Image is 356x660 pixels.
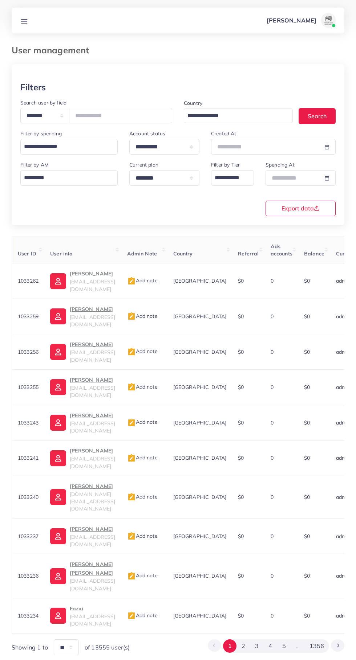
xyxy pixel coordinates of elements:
[20,130,62,137] label: Filter by spending
[271,533,274,540] span: 0
[331,639,344,652] button: Go to next page
[238,494,244,500] span: $0
[70,482,115,491] p: [PERSON_NAME]
[304,494,310,500] span: $0
[173,313,227,320] span: [GEOGRAPHIC_DATA]
[127,533,158,539] span: Add note
[70,420,115,434] span: [EMAIL_ADDRESS][DOMAIN_NAME]
[50,376,115,399] a: [PERSON_NAME][EMAIL_ADDRESS][DOMAIN_NAME]
[250,639,264,653] button: Go to page 3
[70,446,115,455] p: [PERSON_NAME]
[266,161,295,168] label: Spending At
[238,573,244,579] span: $0
[211,130,236,137] label: Created At
[50,411,115,435] a: [PERSON_NAME][EMAIL_ADDRESS][DOMAIN_NAME]
[271,612,274,619] span: 0
[70,525,115,533] p: [PERSON_NAME]
[70,269,115,278] p: [PERSON_NAME]
[236,639,250,653] button: Go to page 2
[50,568,66,584] img: ic-user-info.36bf1079.svg
[173,612,227,619] span: [GEOGRAPHIC_DATA]
[266,201,336,216] button: Export data
[20,139,118,155] div: Search for option
[263,13,339,28] a: [PERSON_NAME]avatar
[70,455,115,469] span: [EMAIL_ADDRESS][DOMAIN_NAME]
[50,273,66,289] img: ic-user-info.36bf1079.svg
[304,573,310,579] span: $0
[70,278,115,292] span: [EMAIL_ADDRESS][DOMAIN_NAME]
[238,612,244,619] span: $0
[50,528,66,544] img: ic-user-info.36bf1079.svg
[173,494,227,500] span: [GEOGRAPHIC_DATA]
[50,608,66,624] img: ic-user-info.36bf1079.svg
[211,170,254,186] div: Search for option
[12,45,95,56] h3: User management
[70,613,115,627] span: [EMAIL_ADDRESS][DOMAIN_NAME]
[127,312,136,321] img: admin_note.cdd0b510.svg
[304,313,310,320] span: $0
[127,454,158,461] span: Add note
[321,13,336,28] img: avatar
[20,161,49,168] label: Filter by AM
[173,250,193,257] span: Country
[127,277,136,286] img: admin_note.cdd0b510.svg
[70,491,115,512] span: [DOMAIN_NAME][EMAIL_ADDRESS][DOMAIN_NAME]
[212,172,244,184] input: Search for option
[211,161,240,168] label: Filter by Tier
[70,604,115,613] p: Fazxi
[299,108,336,124] button: Search
[127,250,157,257] span: Admin Note
[70,385,115,398] span: [EMAIL_ADDRESS][DOMAIN_NAME]
[18,313,39,320] span: 1033259
[50,604,115,628] a: Fazxi[EMAIL_ADDRESS][DOMAIN_NAME]
[184,99,202,107] label: Country
[18,349,39,355] span: 1033256
[173,455,227,461] span: [GEOGRAPHIC_DATA]
[127,612,158,619] span: Add note
[271,243,292,257] span: Ads accounts
[271,313,274,320] span: 0
[305,639,329,653] button: Go to page 1356
[127,348,158,354] span: Add note
[304,612,310,619] span: $0
[21,172,108,184] input: Search for option
[70,314,115,328] span: [EMAIL_ADDRESS][DOMAIN_NAME]
[70,305,115,313] p: [PERSON_NAME]
[271,278,274,284] span: 0
[271,455,274,461] span: 0
[173,349,227,355] span: [GEOGRAPHIC_DATA]
[271,349,274,355] span: 0
[173,278,227,284] span: [GEOGRAPHIC_DATA]
[267,16,316,25] p: [PERSON_NAME]
[21,140,108,153] input: Search for option
[18,612,39,619] span: 1033234
[70,376,115,384] p: [PERSON_NAME]
[129,161,158,168] label: Current plan
[304,250,324,257] span: Balance
[271,419,274,426] span: 0
[18,419,39,426] span: 1033243
[184,108,293,123] div: Search for option
[70,411,115,420] p: [PERSON_NAME]
[127,454,136,463] img: admin_note.cdd0b510.svg
[238,278,244,284] span: $0
[50,344,66,360] img: ic-user-info.36bf1079.svg
[304,349,310,355] span: $0
[50,525,115,548] a: [PERSON_NAME][EMAIL_ADDRESS][DOMAIN_NAME]
[50,269,115,293] a: [PERSON_NAME][EMAIL_ADDRESS][DOMAIN_NAME]
[12,643,48,652] span: Showing 1 to
[127,383,136,392] img: admin_note.cdd0b510.svg
[304,278,310,284] span: $0
[304,384,310,390] span: $0
[127,532,136,541] img: admin_note.cdd0b510.svg
[50,489,66,505] img: ic-user-info.36bf1079.svg
[264,639,277,653] button: Go to page 4
[282,205,320,211] span: Export data
[50,379,66,395] img: ic-user-info.36bf1079.svg
[18,250,36,257] span: User ID
[70,340,115,349] p: [PERSON_NAME]
[18,455,39,461] span: 1033241
[127,277,158,284] span: Add note
[50,560,115,592] a: [PERSON_NAME] [PERSON_NAME][EMAIL_ADDRESS][DOMAIN_NAME]
[277,639,291,653] button: Go to page 5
